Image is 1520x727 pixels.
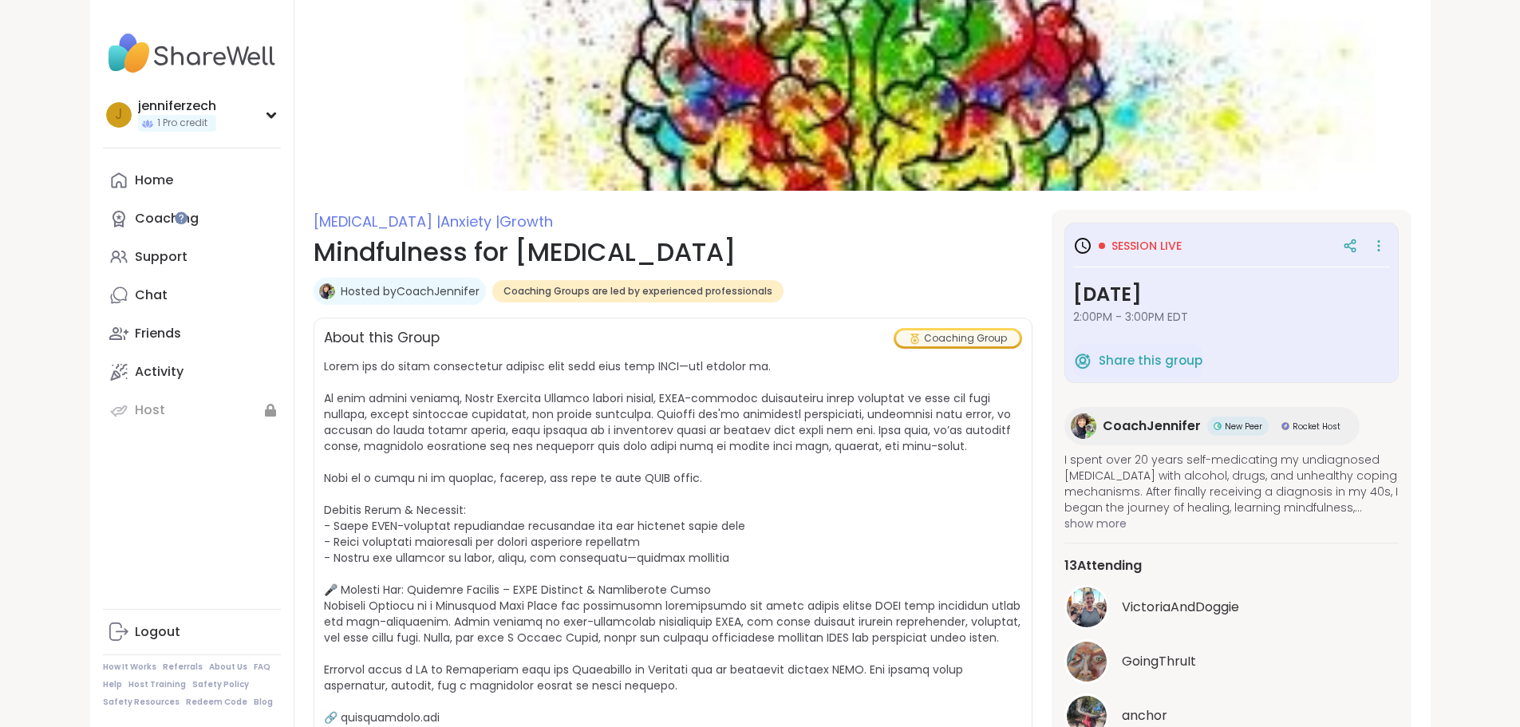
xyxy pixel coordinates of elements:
[324,328,440,349] h2: About this Group
[103,161,281,200] a: Home
[103,26,281,81] img: ShareWell Nav Logo
[103,238,281,276] a: Support
[341,283,480,299] a: Hosted byCoachJennifer
[1064,556,1142,575] span: 13 Attending
[1067,642,1107,682] img: GoingThruIt
[209,662,247,673] a: About Us
[103,679,122,690] a: Help
[1073,309,1390,325] span: 2:00PM - 3:00PM EDT
[440,211,499,231] span: Anxiety |
[135,325,181,342] div: Friends
[128,679,186,690] a: Host Training
[1122,706,1167,725] span: anchor
[1122,598,1239,617] span: VictoriaAndDoggie
[192,679,249,690] a: Safety Policy
[314,233,1032,271] h1: Mindfulness for [MEDICAL_DATA]
[1111,238,1182,254] span: Session live
[103,314,281,353] a: Friends
[135,623,180,641] div: Logout
[499,211,553,231] span: Growth
[1293,421,1340,433] span: Rocket Host
[1122,652,1196,671] span: GoingThruIt
[254,662,270,673] a: FAQ
[1073,280,1390,309] h3: [DATE]
[138,97,216,115] div: jenniferzech
[135,363,184,381] div: Activity
[1073,344,1202,377] button: Share this group
[896,330,1020,346] div: Coaching Group
[1064,452,1399,516] span: I spent over 20 years self-medicating my undiagnosed [MEDICAL_DATA] with alcohol, drugs, and unhe...
[103,276,281,314] a: Chat
[1103,417,1201,436] span: CoachJennifer
[1064,516,1399,531] span: show more
[103,662,156,673] a: How It Works
[314,211,440,231] span: [MEDICAL_DATA] |
[103,391,281,429] a: Host
[135,172,173,189] div: Home
[1064,639,1399,684] a: GoingThruItGoingThruIt
[1067,587,1107,627] img: VictoriaAndDoggie
[503,285,772,298] span: Coaching Groups are led by experienced professionals
[163,662,203,673] a: Referrals
[1071,413,1096,439] img: CoachJennifer
[103,697,180,708] a: Safety Resources
[115,105,122,125] span: j
[135,401,165,419] div: Host
[103,613,281,651] a: Logout
[1073,351,1092,370] img: ShareWell Logomark
[103,353,281,391] a: Activity
[135,248,188,266] div: Support
[135,286,168,304] div: Chat
[254,697,273,708] a: Blog
[157,117,207,130] span: 1 Pro credit
[1214,422,1222,430] img: New Peer
[135,210,199,227] div: Coaching
[1099,352,1202,370] span: Share this group
[319,283,335,299] img: CoachJennifer
[1064,407,1360,445] a: CoachJenniferCoachJenniferNew PeerNew PeerRocket HostRocket Host
[175,211,188,224] iframe: Spotlight
[1281,422,1289,430] img: Rocket Host
[103,200,281,238] a: Coaching
[1064,585,1399,630] a: VictoriaAndDoggieVictoriaAndDoggie
[186,697,247,708] a: Redeem Code
[1225,421,1262,433] span: New Peer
